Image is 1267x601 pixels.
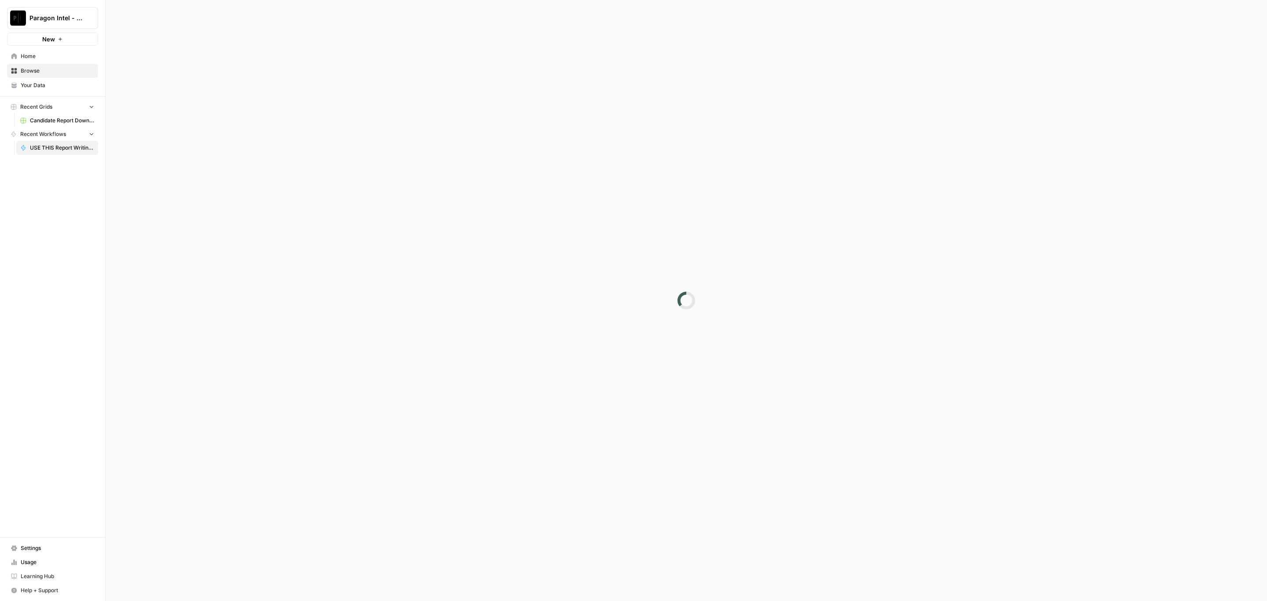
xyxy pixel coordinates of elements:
button: Help + Support [7,583,98,597]
a: USE THIS Report Writing Workflow - v2 Gemini One Analysis [16,141,98,155]
button: Recent Workflows [7,128,98,141]
a: Settings [7,541,98,555]
span: Recent Workflows [20,130,66,138]
span: Recent Grids [20,103,52,111]
span: Candidate Report Download Sheet [30,117,94,125]
button: New [7,33,98,46]
a: Learning Hub [7,569,98,583]
button: Workspace: Paragon Intel - Bill / Ty / Colby R&D [7,7,98,29]
span: New [42,35,55,44]
span: Usage [21,558,94,566]
a: Candidate Report Download Sheet [16,114,98,128]
span: USE THIS Report Writing Workflow - v2 Gemini One Analysis [30,144,94,152]
span: Home [21,52,94,60]
a: Usage [7,555,98,569]
button: Recent Grids [7,100,98,114]
a: Browse [7,64,98,78]
span: Paragon Intel - Bill / Ty / [PERSON_NAME] R&D [29,14,83,22]
a: Your Data [7,78,98,92]
span: Settings [21,544,94,552]
span: Your Data [21,81,94,89]
span: Browse [21,67,94,75]
a: Home [7,49,98,63]
img: Paragon Intel - Bill / Ty / Colby R&D Logo [10,10,26,26]
span: Learning Hub [21,572,94,580]
span: Help + Support [21,586,94,594]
